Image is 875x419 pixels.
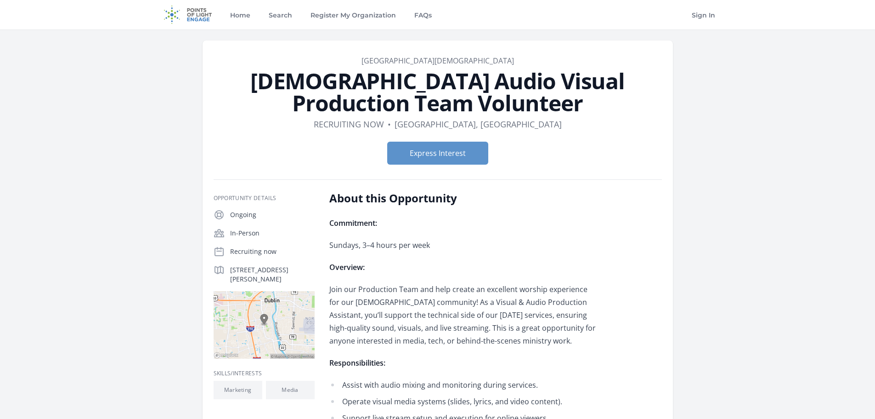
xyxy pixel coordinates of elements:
[266,381,315,399] li: Media
[214,370,315,377] h3: Skills/Interests
[329,283,598,347] p: Join our Production Team and help create an excellent worship experience for our [DEMOGRAPHIC_DAT...
[329,191,598,206] h2: About this Opportunity
[329,358,385,368] strong: Responsibilities:
[395,118,562,131] dd: [GEOGRAPHIC_DATA], [GEOGRAPHIC_DATA]
[214,195,315,202] h3: Opportunity Details
[388,118,391,131] div: •
[329,262,365,272] strong: Overview:
[230,210,315,219] p: Ongoing
[329,218,377,228] strong: Commitment:
[230,265,315,284] p: [STREET_ADDRESS][PERSON_NAME]
[214,381,262,399] li: Marketing
[230,247,315,256] p: Recruiting now
[329,239,598,252] p: Sundays, 3–4 hours per week
[214,291,315,359] img: Map
[230,229,315,238] p: In-Person
[314,118,384,131] dd: Recruiting now
[214,70,662,114] h1: [DEMOGRAPHIC_DATA] Audio Visual Production Team Volunteer
[361,56,514,66] a: [GEOGRAPHIC_DATA][DEMOGRAPHIC_DATA]
[329,379,598,391] li: Assist with audio mixing and monitoring during services.
[329,395,598,408] li: Operate visual media systems (slides, lyrics, and video content).
[387,142,488,165] button: Express Interest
